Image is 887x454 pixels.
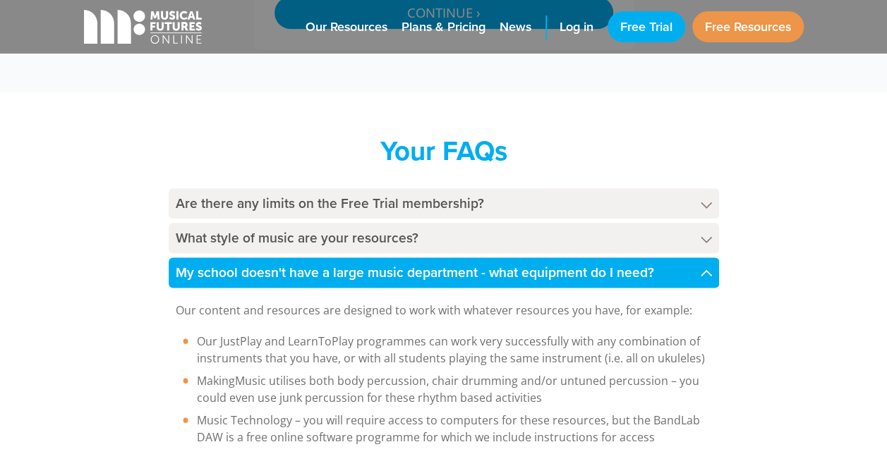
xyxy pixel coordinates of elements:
[176,302,712,319] p: Our content and resources are designed to work with whatever resources you have, for example:
[306,18,387,37] span: Our Resources
[169,188,719,219] h4: Are there any limits on the Free Trial membership?
[500,18,531,37] span: News
[692,11,804,42] a: Free Resources
[176,412,712,446] li: Music Technology – you will require access to computers for these resources, but the BandLab DAW ...
[176,372,712,406] li: MakingMusic utilises both body percussion, chair drumming and/or untuned percussion – you could e...
[169,257,719,288] h4: My school doesn't have a large music department - what equipment do I need?
[608,11,685,42] a: Free Trial
[169,223,719,253] h4: What style of music are your resources?
[169,135,719,167] h2: Your FAQs
[402,18,485,37] span: Plans & Pricing
[560,18,593,37] span: Log in
[176,333,712,367] li: Our JustPlay and LearnToPlay programmes can work very successfully with any combination of instru...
